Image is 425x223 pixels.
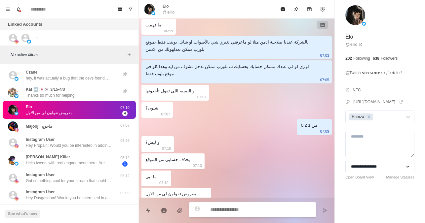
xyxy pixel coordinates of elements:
[26,189,55,195] p: Instagram User
[350,113,365,120] div: Hamza
[117,138,133,143] p: 05:29
[26,178,112,184] p: Got something cool for your stream that could seriously level up audience interaction – AI Text-t...
[26,160,112,166] p: Hello tweets with real engagement there. Are you looking for like retweet comments 2k Views. It c...
[125,51,133,59] button: Add filters
[345,175,374,180] a: Open Board View
[15,144,19,148] img: picture
[15,197,19,201] img: picture
[345,33,353,41] p: Elo
[386,175,414,180] a: Manage Statuses
[26,69,37,75] p: Czane
[197,93,207,101] p: 07:07
[163,3,169,9] p: Elo
[320,76,329,83] p: 07:05
[122,161,128,167] span: 1
[145,139,159,146] div: و ليش؟
[141,204,155,217] button: Quick replies
[8,21,42,28] p: Linked Accounts
[157,204,171,217] button: Reply with AI
[11,52,125,58] p: No active filters
[303,3,316,16] button: Archive
[8,155,18,165] img: picture
[320,128,329,135] p: 07:09
[276,3,290,16] button: Mark as read
[151,11,155,15] img: picture
[26,104,32,110] p: Elo
[8,87,18,97] img: picture
[122,111,128,116] span: 4
[319,204,332,217] button: Send message
[145,63,317,78] div: او زي لو في عندك مشكل حسابك بحسابك ب بلورب ممكن ندخل نشوف من ايه وهذا كلو في موقع بلوب فقط
[26,143,112,148] p: Hey Propain! Would you be interested in adding sound alerts, free AI TTS or Media Sharing to your...
[145,21,161,29] div: ما فهمت
[320,52,329,59] p: 07:03
[27,40,31,44] img: picture
[15,128,19,132] img: picture
[162,145,171,152] p: 07:10
[117,173,133,179] p: 05:12
[373,55,379,61] p: 638
[145,105,158,112] div: شلون؟
[173,204,186,217] button: Add media
[145,173,157,180] div: ما ابي
[144,4,155,15] img: picture
[26,154,70,160] p: [PERSON_NAME] Killer
[353,99,403,105] a: [URL][DOMAIN_NAME]
[345,55,352,61] p: 202
[345,5,365,25] img: picture
[381,55,398,61] p: Followers
[15,179,19,183] img: picture
[26,110,72,116] p: مفروض تقولون لي من الاول
[145,190,196,198] div: مفروض تقولون لي من الاول
[26,195,112,201] p: Hey Dasgasdom! Would you be interested in adding sound alerts, free AI TTS or Media Sharing to yo...
[199,196,209,204] p: 07:10
[117,123,133,128] p: 07:07
[362,22,366,26] img: picture
[15,94,19,98] img: picture
[117,105,133,111] p: 07:10
[159,179,169,186] p: 07:10
[345,42,363,48] a: @ieilio
[353,55,370,61] p: Following
[164,27,173,35] p: 06:59
[5,210,40,218] button: See what's new
[290,3,303,16] button: Pin
[145,87,194,95] div: و النسبه اللي تقول تأخذونها
[193,162,202,169] p: 07:10
[15,77,19,81] img: picture
[8,121,18,131] img: picture
[345,69,402,77] p: @Twitch 𝘀𝘁𝗿𝗲𝗮𝗺𝗲𝗿 ⋆｡˚⋆❀ 𓇼 ˖°
[26,75,112,81] p: hey, it was actually a bug that the devs found, they had pushed up a short-term fix while they pa...
[301,122,318,129] div: 0.2 من 1
[15,111,19,115] img: picture
[145,156,190,163] div: بحذف حسابي من الموقع
[115,4,125,15] button: Board View
[161,111,170,118] p: 07:07
[15,162,19,166] img: picture
[8,105,18,115] img: picture
[353,87,361,93] p: NFC
[26,86,65,92] p: Kat ➡️ 🇯🇵🇰🇷 3/15-4/3
[117,190,133,196] p: 05:09
[163,9,174,15] p: @ieilio
[365,113,372,120] div: Remove Hamza
[117,155,133,161] p: 05:12
[13,4,24,15] button: Notifications
[145,39,317,53] div: بالشركة عندنا صلاحية ادمن مثلا لو ماعرفتي تغيري شي بالأصوات او شانل بوينت فقط بموقع بلورب ممكن نع...
[316,3,329,16] button: Add reminder
[26,172,55,178] p: Instagram User
[33,34,41,42] button: Add account
[3,4,13,15] button: Menu
[26,123,52,129] p: Majooj | ماجوج
[15,40,19,44] img: picture
[125,4,136,15] button: Show unread conversations
[26,137,55,143] p: Instagram User
[26,92,76,98] p: Thanks so much for helping!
